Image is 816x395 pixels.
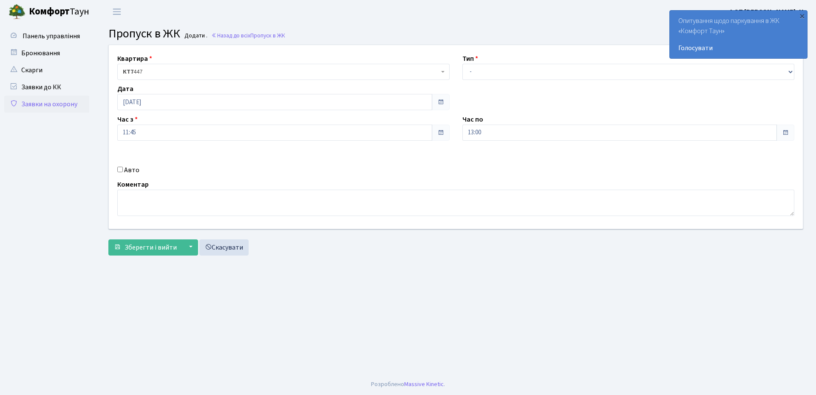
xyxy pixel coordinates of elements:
span: Пропуск в ЖК [250,31,285,40]
a: Панель управління [4,28,89,45]
a: ФОП [PERSON_NAME]. Н. [728,7,806,17]
label: Коментар [117,179,149,190]
div: Розроблено . [371,380,445,389]
button: Переключити навігацію [106,5,127,19]
span: Пропуск в ЖК [108,25,180,42]
a: Назад до всіхПропуск в ЖК [211,31,285,40]
img: logo.png [8,3,25,20]
label: Час по [462,114,483,125]
a: Заявки до КК [4,79,89,96]
div: × [798,11,806,20]
label: Тип [462,54,478,64]
b: КТ7 [123,68,133,76]
a: Скасувати [199,239,249,256]
a: Скарги [4,62,89,79]
label: Дата [117,84,133,94]
span: Зберегти і вийти [125,243,177,252]
a: Заявки на охорону [4,96,89,113]
a: Massive Kinetic [404,380,444,389]
span: Таун [29,5,89,19]
b: Комфорт [29,5,70,18]
a: Голосувати [678,43,799,53]
span: Панель управління [23,31,80,41]
label: Квартира [117,54,152,64]
a: Бронювання [4,45,89,62]
label: Час з [117,114,138,125]
span: <b>КТ7</b>&nbsp;&nbsp;&nbsp;447 [117,64,450,80]
label: Авто [124,165,139,175]
div: Опитування щодо паркування в ЖК «Комфорт Таун» [670,11,807,58]
span: <b>КТ7</b>&nbsp;&nbsp;&nbsp;447 [123,68,439,76]
small: Додати . [183,32,207,40]
button: Зберегти і вийти [108,239,182,256]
